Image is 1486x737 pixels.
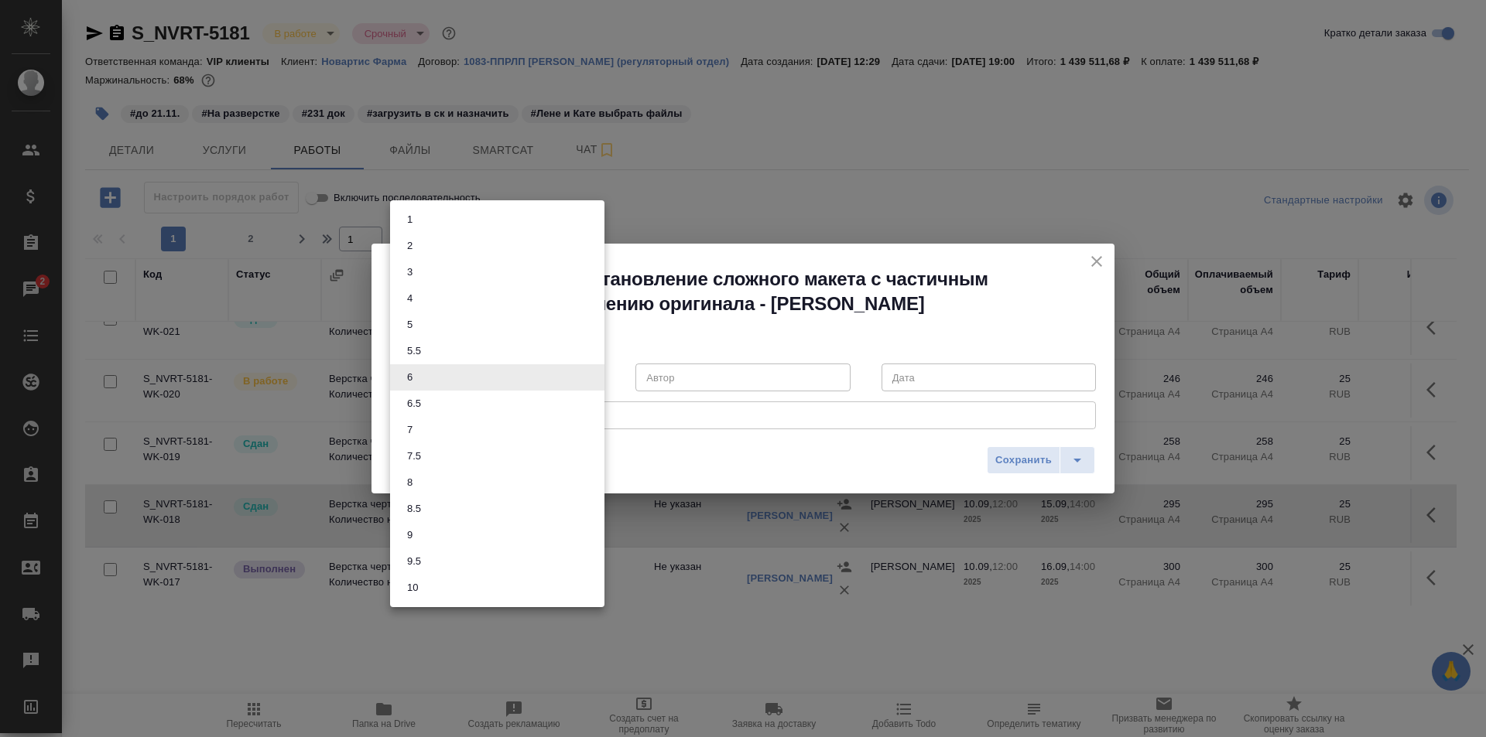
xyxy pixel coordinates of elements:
button: 7 [402,421,417,438]
button: 5 [402,316,417,333]
button: 7.5 [402,448,426,465]
button: 8.5 [402,500,426,517]
button: 6.5 [402,395,426,412]
button: 9.5 [402,553,426,570]
button: 2 [402,237,417,254]
button: 3 [402,264,417,281]
button: 10 [402,579,423,596]
button: 4 [402,290,417,307]
button: 1 [402,211,417,228]
button: 8 [402,474,417,491]
button: 6 [402,369,417,386]
button: 5.5 [402,343,426,360]
button: 9 [402,527,417,544]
